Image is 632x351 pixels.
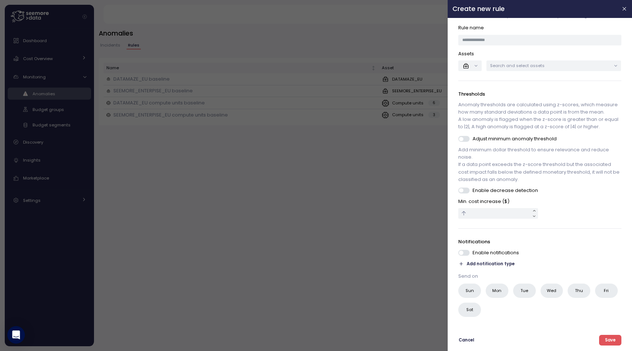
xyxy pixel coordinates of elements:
span: Save [605,335,616,345]
button: Add notification type [459,260,515,268]
p: Rule name [459,24,621,32]
span: Tue [520,287,528,295]
span: Cancel [459,335,474,345]
span: Mon [493,287,502,295]
p: Enable decrease detection [473,187,538,194]
div: Open Intercom Messenger [7,326,25,344]
p: Thresholds [459,90,621,98]
span: Sun [466,287,474,295]
p: Add minimum dollar threshold to ensure relevance and reduce noise. If a data point exceeds the z-... [459,146,621,183]
p: Anomaly thresholds are calculated using z-scores, which measure how many standard deviations a da... [459,101,621,131]
button: Save [599,335,621,346]
p: Min. cost increase ($) [459,198,538,205]
p: Send on [459,273,621,280]
button: Cancel [459,335,475,346]
span: Add notification type [467,261,515,267]
p: Assets [459,50,621,58]
p: Enable notifications [473,249,519,256]
h2: Create new rule [452,5,616,12]
span: Sat [466,306,473,314]
p: Adjust minimum anomaly threshold [473,135,557,143]
p: Notifications [459,238,621,245]
span: Thu [575,287,583,295]
span: Fri [604,287,609,295]
p: Search and select assets [490,63,611,69]
span: Wed [547,287,557,295]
